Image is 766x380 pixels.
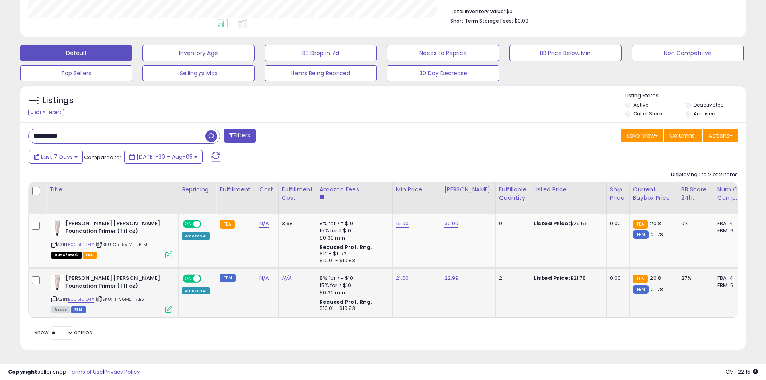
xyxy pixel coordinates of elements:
[717,185,747,202] div: Num of Comp.
[534,274,570,282] b: Listed Price:
[220,220,234,229] small: FBA
[651,286,663,293] span: 21.78
[320,257,386,264] div: $10.01 - $10.83
[51,220,172,257] div: ASIN:
[621,129,663,142] button: Save View
[200,275,213,282] span: OFF
[396,220,409,228] a: 19.00
[396,185,437,194] div: Min Price
[259,185,275,194] div: Cost
[66,220,163,237] b: [PERSON_NAME] [PERSON_NAME] Foundation Primer (1 fl oz)
[664,129,702,142] button: Columns
[34,329,92,336] span: Show: entries
[49,185,175,194] div: Title
[633,101,648,108] label: Active
[717,282,744,289] div: FBM: 6
[136,153,193,161] span: [DATE]-30 - Aug-05
[182,185,213,194] div: Repricing
[124,150,203,164] button: [DATE]-30 - Aug-05
[669,131,695,140] span: Columns
[717,227,744,234] div: FBM: 6
[51,275,64,291] img: 31+VvPEmieL._SL40_.jpg
[534,275,600,282] div: $21.78
[68,241,94,248] a: B005ID1O4A
[681,275,708,282] div: 27%
[182,232,210,240] div: Amazon AI
[387,45,499,61] button: Needs to Reprice
[450,17,513,24] b: Short Term Storage Fees:
[671,171,738,179] div: Displaying 1 to 2 of 2 items
[20,45,132,61] button: Default
[320,220,386,227] div: 8% for <= $10
[320,298,372,305] b: Reduced Prof. Rng.
[183,221,193,228] span: ON
[650,274,661,282] span: 20.8
[28,109,64,116] div: Clear All Filters
[8,368,140,376] div: seller snap | |
[182,287,210,294] div: Amazon AI
[694,101,724,108] label: Deactivated
[43,95,74,106] h5: Listings
[514,17,528,25] span: $0.00
[29,150,83,164] button: Last 7 Days
[633,185,674,202] div: Current Buybox Price
[450,8,505,15] b: Total Inventory Value:
[396,274,409,282] a: 21.00
[534,220,570,227] b: Listed Price:
[387,65,499,81] button: 30 Day Decrease
[51,220,64,236] img: 31+VvPEmieL._SL40_.jpg
[282,185,313,202] div: Fulfillment Cost
[633,110,663,117] label: Out of Stock
[51,275,172,312] div: ASIN:
[68,296,94,303] a: B005ID1O4A
[320,227,386,234] div: 15% for > $10
[650,220,661,227] span: 20.8
[20,65,132,81] button: Top Sellers
[717,220,744,227] div: FBA: 4
[625,92,746,100] p: Listing States:
[694,110,715,117] label: Archived
[633,285,649,294] small: FBM
[104,368,140,376] a: Privacy Policy
[444,274,459,282] a: 22.99
[320,185,389,194] div: Amazon Fees
[96,241,147,248] span: | SKU: O5-5VIM-UBLM
[633,275,648,283] small: FBA
[265,45,377,61] button: BB Drop in 7d
[69,368,103,376] a: Terms of Use
[282,274,292,282] a: N/A
[725,368,758,376] span: 2025-08-13 22:15 GMT
[259,274,269,282] a: N/A
[509,45,622,61] button: BB Price Below Min
[450,6,732,16] li: $0
[320,305,386,312] div: $10.01 - $10.83
[444,185,492,194] div: [PERSON_NAME]
[717,275,744,282] div: FBA: 4
[320,289,386,296] div: $0.30 min
[703,129,738,142] button: Actions
[282,220,310,227] div: 3.68
[66,275,163,292] b: [PERSON_NAME] [PERSON_NAME] Foundation Primer (1 fl oz)
[84,154,121,161] span: Compared to:
[83,252,97,259] span: FBA
[96,296,144,302] span: | SKU: T1-V6M2-1AB5
[71,306,86,313] span: FBM
[142,45,255,61] button: Inventory Age
[651,231,663,238] span: 21.78
[200,221,213,228] span: OFF
[51,252,82,259] span: All listings that are currently out of stock and unavailable for purchase on Amazon
[320,234,386,242] div: $0.30 min
[444,220,459,228] a: 30.00
[41,153,73,161] span: Last 7 Days
[499,185,527,202] div: Fulfillable Quantity
[681,220,708,227] div: 0%
[320,194,324,201] small: Amazon Fees.
[534,185,603,194] div: Listed Price
[320,282,386,289] div: 15% for > $10
[220,274,235,282] small: FBM
[8,368,37,376] strong: Copyright
[265,65,377,81] button: Items Being Repriced
[633,230,649,239] small: FBM
[681,185,711,202] div: BB Share 24h.
[610,220,623,227] div: 0.00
